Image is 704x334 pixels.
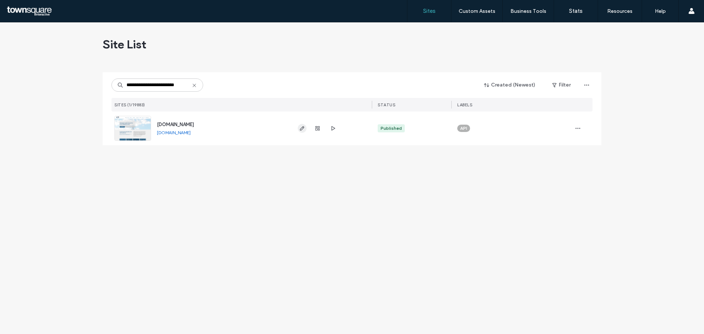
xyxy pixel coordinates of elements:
span: SITES (1/19883) [114,102,145,107]
span: LABELS [457,102,472,107]
label: Custom Assets [459,8,495,14]
div: Published [381,125,402,132]
label: Stats [569,8,583,14]
label: Resources [607,8,632,14]
a: [DOMAIN_NAME] [157,122,194,127]
label: Sites [423,8,436,14]
span: API [460,125,467,132]
button: Filter [545,79,578,91]
label: Help [655,8,666,14]
span: Site List [103,37,146,52]
button: Created (Newest) [478,79,542,91]
span: Help [16,5,32,12]
label: Business Tools [510,8,546,14]
span: STATUS [378,102,395,107]
a: [DOMAIN_NAME] [157,130,191,135]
